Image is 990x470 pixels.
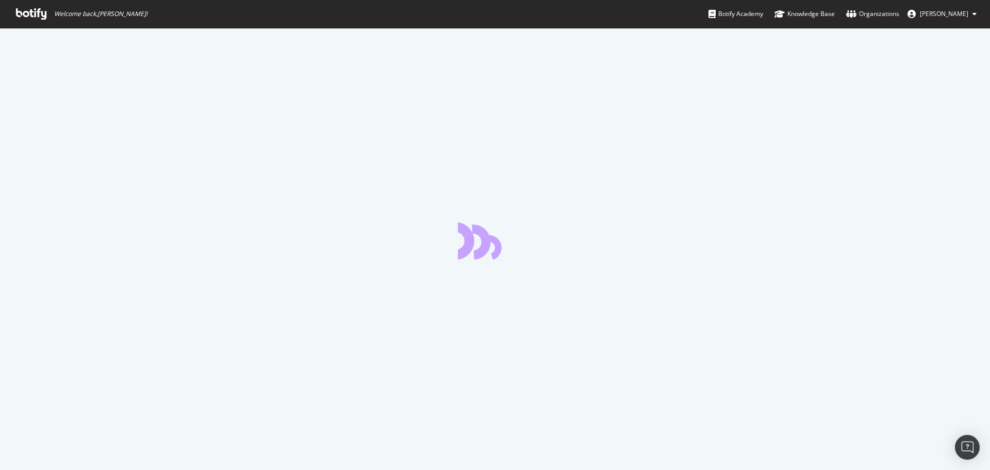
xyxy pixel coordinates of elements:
[920,9,968,18] span: Anja Alling
[54,10,147,18] span: Welcome back, [PERSON_NAME] !
[846,9,899,19] div: Organizations
[899,6,985,22] button: [PERSON_NAME]
[774,9,835,19] div: Knowledge Base
[955,435,980,460] div: Open Intercom Messenger
[708,9,763,19] div: Botify Academy
[458,222,532,260] div: animation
